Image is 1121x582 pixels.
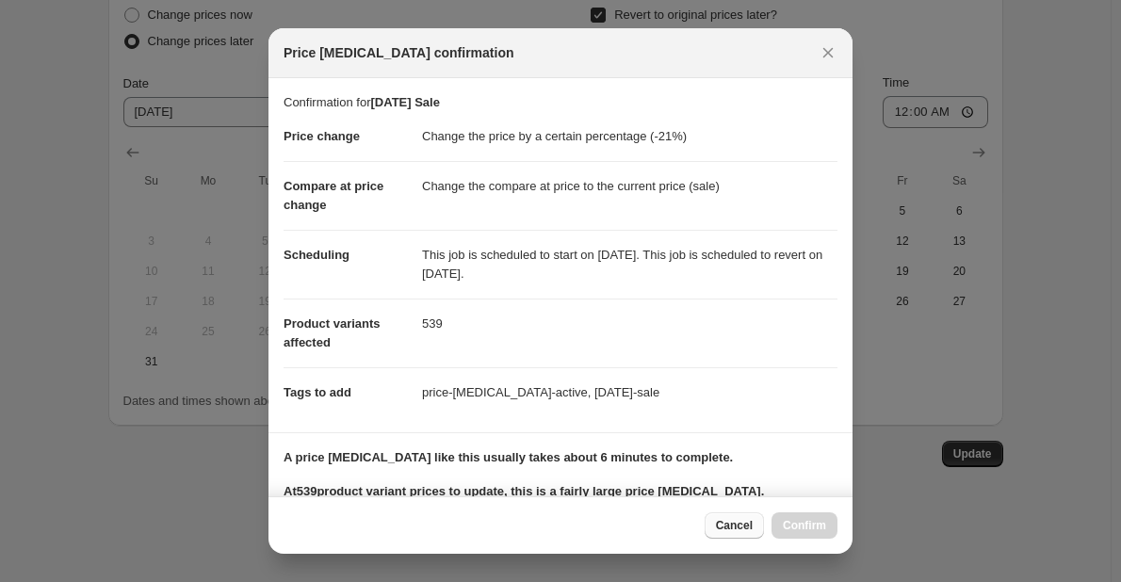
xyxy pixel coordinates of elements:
[422,230,837,299] dd: This job is scheduled to start on [DATE]. This job is scheduled to revert on [DATE].
[422,367,837,417] dd: price-[MEDICAL_DATA]-active, [DATE]-sale
[284,385,351,399] span: Tags to add
[284,129,360,143] span: Price change
[716,518,753,533] span: Cancel
[422,161,837,211] dd: Change the compare at price to the current price (sale)
[422,112,837,161] dd: Change the price by a certain percentage (-21%)
[284,316,381,349] span: Product variants affected
[284,179,383,212] span: Compare at price change
[284,450,733,464] b: A price [MEDICAL_DATA] like this usually takes about 6 minutes to complete.
[284,93,837,112] p: Confirmation for
[705,512,764,539] button: Cancel
[815,40,841,66] button: Close
[370,95,439,109] b: [DATE] Sale
[284,248,349,262] span: Scheduling
[284,484,764,498] b: At 539 product variant prices to update, this is a fairly large price [MEDICAL_DATA].
[284,43,514,62] span: Price [MEDICAL_DATA] confirmation
[422,299,837,348] dd: 539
